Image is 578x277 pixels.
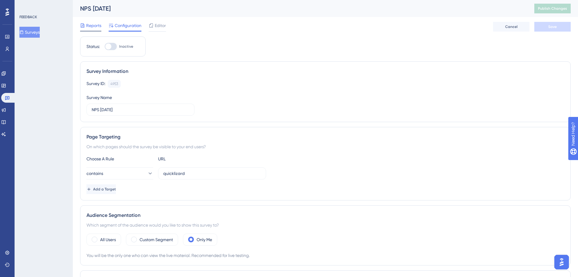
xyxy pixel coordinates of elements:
[86,170,103,177] span: contains
[119,44,133,49] span: Inactive
[93,187,116,192] span: Add a Target
[100,236,116,243] label: All Users
[86,212,564,219] div: Audience Segmentation
[158,155,225,162] div: URL
[115,22,141,29] span: Configuration
[86,22,101,29] span: Reports
[163,170,261,177] input: yourwebsite.com/path
[86,80,105,88] div: Survey ID:
[86,94,112,101] div: Survey Name
[80,4,519,13] div: NPS [DATE]
[19,27,40,38] button: Surveys
[155,22,166,29] span: Editor
[534,22,571,32] button: Save
[553,253,571,271] iframe: UserGuiding AI Assistant Launcher
[86,221,564,229] div: Which segment of the audience would you like to show this survey to?
[86,68,564,75] div: Survey Information
[86,133,564,141] div: Page Targeting
[86,167,153,180] button: contains
[493,22,529,32] button: Cancel
[86,43,100,50] div: Status:
[92,106,189,113] input: Type your Survey name
[534,4,571,13] button: Publish Changes
[86,252,564,259] div: You will be the only one who can view the live material. Recommended for live testing.
[86,155,153,162] div: Choose A Rule
[110,81,118,86] div: 4953
[140,236,173,243] label: Custom Segment
[86,184,116,194] button: Add a Target
[505,24,518,29] span: Cancel
[86,143,564,150] div: On which pages should the survey be visible to your end users?
[19,15,37,19] div: FEEDBACK
[197,236,212,243] label: Only Me
[14,2,38,9] span: Need Help?
[538,6,567,11] span: Publish Changes
[548,24,557,29] span: Save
